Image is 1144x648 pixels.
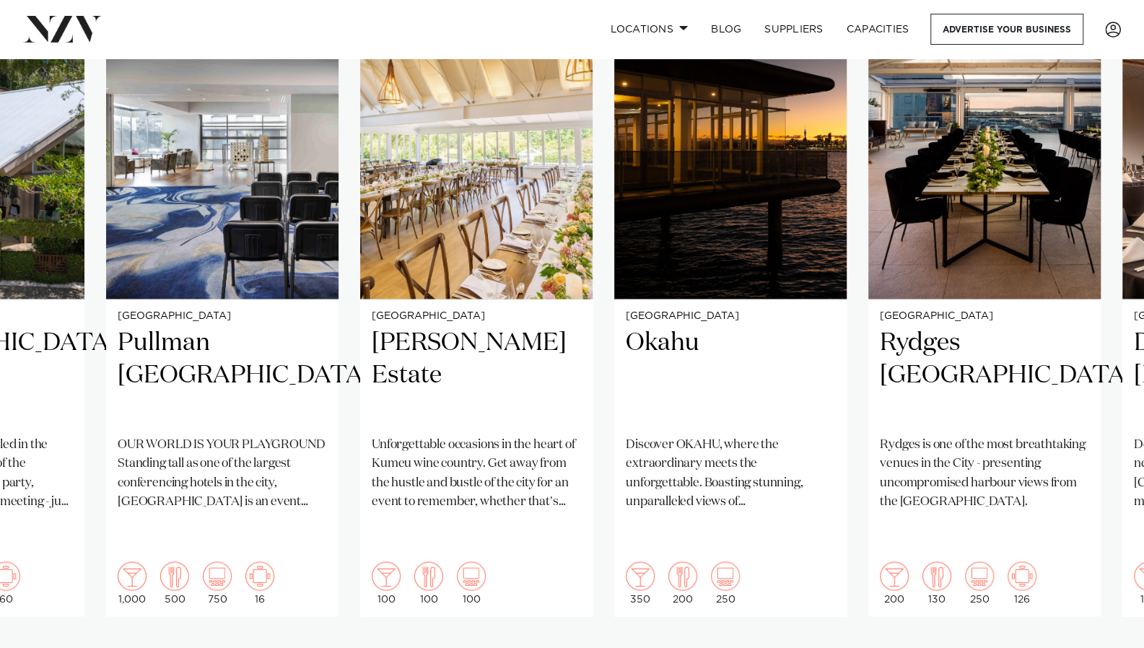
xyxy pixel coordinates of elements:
p: Unforgettable occasions in the heart of Kumeu wine country. Get away from the hustle and bustle o... [372,436,581,512]
div: 250 [965,561,994,605]
div: 200 [668,561,697,605]
a: Advertise your business [930,14,1083,45]
img: theatre.png [711,561,740,590]
p: Discover OKAHU, where the extraordinary meets the unforgettable. Boasting stunning, unparalleled ... [626,436,835,512]
p: OUR WORLD IS YOUR PLAYGROUND Standing tall as one of the largest conferencing hotels in the city,... [118,436,327,512]
div: 1,000 [118,561,147,605]
a: Capacities [835,14,921,45]
h2: [PERSON_NAME] Estate [372,327,581,424]
div: 750 [203,561,232,605]
small: [GEOGRAPHIC_DATA] [118,311,327,322]
div: 100 [457,561,486,605]
p: Rydges is one of the most breathtaking venues in the City - presenting uncompromised harbour view... [880,436,1089,512]
a: Locations [598,14,699,45]
small: [GEOGRAPHIC_DATA] [372,311,581,322]
a: SUPPLIERS [753,14,834,45]
img: cocktail.png [626,561,655,590]
div: 100 [372,561,401,605]
img: dining.png [922,561,951,590]
small: [GEOGRAPHIC_DATA] [880,311,1089,322]
img: cocktail.png [372,561,401,590]
img: meeting.png [1008,561,1036,590]
a: BLOG [699,14,753,45]
img: dining.png [160,561,189,590]
div: 200 [880,561,909,605]
small: [GEOGRAPHIC_DATA] [626,311,835,322]
img: nzv-logo.png [23,16,102,42]
div: 126 [1008,561,1036,605]
div: 130 [922,561,951,605]
img: cocktail.png [880,561,909,590]
img: dining.png [414,561,443,590]
div: 100 [414,561,443,605]
div: 250 [711,561,740,605]
div: 500 [160,561,189,605]
img: dining.png [668,561,697,590]
h2: Okahu [626,327,835,424]
h2: Rydges [GEOGRAPHIC_DATA] [880,327,1089,424]
img: cocktail.png [118,561,147,590]
div: 350 [626,561,655,605]
img: meeting.png [245,561,274,590]
h2: Pullman [GEOGRAPHIC_DATA] [118,327,327,424]
div: 16 [245,561,274,605]
img: theatre.png [457,561,486,590]
img: theatre.png [203,561,232,590]
img: theatre.png [965,561,994,590]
